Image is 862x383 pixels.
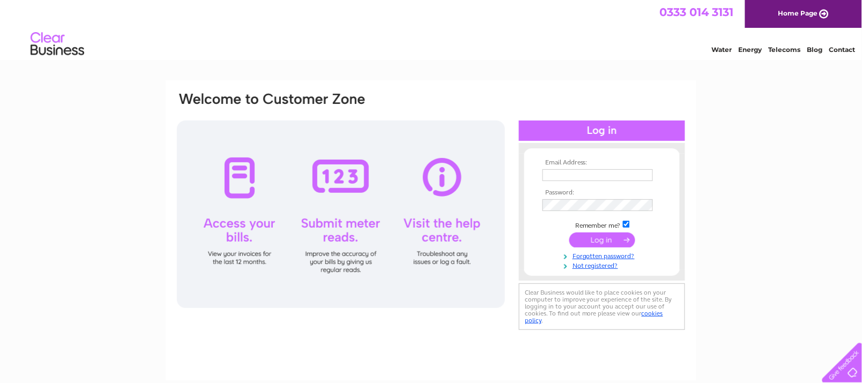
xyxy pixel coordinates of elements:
a: Blog [807,46,823,54]
a: Not registered? [543,260,664,270]
a: cookies policy [525,310,663,324]
a: Contact [829,46,856,54]
th: Email Address: [540,159,664,167]
a: Forgotten password? [543,250,664,260]
input: Submit [569,232,635,247]
th: Password: [540,189,664,197]
div: Clear Business is a trading name of Verastar Limited (registered in [GEOGRAPHIC_DATA] No. 3667643... [179,6,685,52]
a: Water [712,46,732,54]
td: Remember me? [540,219,664,230]
a: 0333 014 3131 [660,5,734,19]
a: Energy [739,46,762,54]
div: Clear Business would like to place cookies on your computer to improve your experience of the sit... [519,283,685,330]
img: logo.png [30,28,85,61]
a: Telecoms [769,46,801,54]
